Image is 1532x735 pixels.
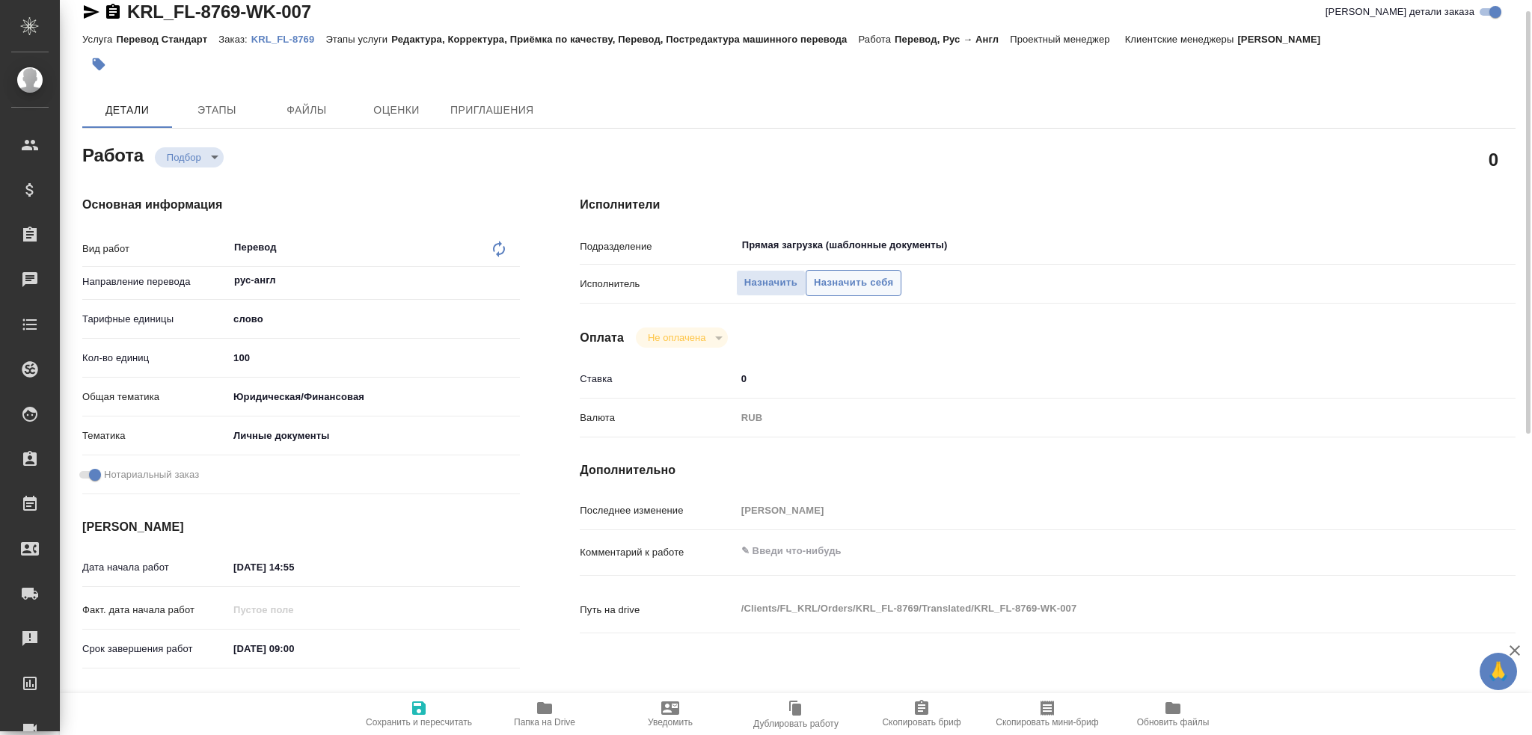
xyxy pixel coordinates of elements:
[607,693,733,735] button: Уведомить
[736,596,1438,621] textarea: /Clients/FL_KRL/Orders/KRL_FL-8769/Translated/KRL_FL-8769-WK-007
[127,1,311,22] a: KRL_FL-8769-WK-007
[1326,4,1474,19] span: [PERSON_NAME] детали заказа
[82,642,228,656] p: Срок завершения работ
[580,503,735,518] p: Последнее изменение
[580,545,735,560] p: Комментарий к работе
[482,693,607,735] button: Папка на Drive
[736,368,1438,390] input: ✎ Введи что-нибудь
[514,717,575,728] span: Папка на Drive
[1137,717,1210,728] span: Обновить файлы
[181,101,253,120] span: Этапы
[996,717,1098,728] span: Скопировать мини-бриф
[580,277,735,292] p: Исполнитель
[82,428,228,443] p: Тематика
[648,717,693,728] span: Уведомить
[580,196,1516,214] h4: Исполнители
[580,410,735,425] p: Валюта
[271,101,343,120] span: Файлы
[251,34,326,45] p: KRL_FL-8769
[104,467,199,482] span: Нотариальный заказ
[814,274,893,292] span: Назначить себя
[228,347,520,369] input: ✎ Введи что-нибудь
[155,147,224,167] div: Подбор
[228,423,520,449] div: Личные документы
[325,34,391,45] p: Этапы услуги
[1480,653,1517,690] button: 🙏
[858,34,895,45] p: Работа
[82,196,520,214] h4: Основная информация
[1489,147,1498,172] h2: 0
[82,48,115,81] button: Добавить тэг
[859,693,984,735] button: Скопировать бриф
[228,638,359,659] input: ✎ Введи что-нибудь
[580,372,735,387] p: Ставка
[228,599,359,621] input: Пустое поле
[218,34,251,45] p: Заказ:
[356,693,482,735] button: Сохранить и пересчитать
[580,603,735,618] p: Путь на drive
[82,518,520,536] h4: [PERSON_NAME]
[82,34,116,45] p: Услуга
[82,141,144,167] h2: Работа
[366,717,472,728] span: Сохранить и пересчитать
[1110,693,1236,735] button: Обновить файлы
[391,34,858,45] p: Редактура, Корректура, Приёмка по качеству, Перевод, Постредактура машинного перевода
[736,270,806,296] button: Назначить
[104,3,122,21] button: Скопировать ссылку
[82,274,228,289] p: Направление перевода
[580,461,1516,479] h4: Дополнительно
[82,351,228,366] p: Кол-во единиц
[895,34,1010,45] p: Перевод, Рус → Англ
[580,239,735,254] p: Подразделение
[1237,34,1332,45] p: [PERSON_NAME]
[1010,34,1113,45] p: Проектный менеджер
[82,390,228,405] p: Общая тематика
[882,717,960,728] span: Скопировать бриф
[984,693,1110,735] button: Скопировать мини-бриф
[361,101,432,120] span: Оценки
[228,556,359,578] input: ✎ Введи что-нибудь
[82,242,228,256] p: Вид работ
[91,101,163,120] span: Детали
[1430,244,1433,247] button: Open
[82,3,100,21] button: Скопировать ссылку для ЯМессенджера
[736,405,1438,431] div: RUB
[806,270,901,296] button: Назначить себя
[744,274,797,292] span: Назначить
[736,499,1438,521] input: Пустое поле
[82,603,228,618] p: Факт. дата начала работ
[643,331,710,344] button: Не оплачена
[228,307,520,332] div: слово
[251,32,326,45] a: KRL_FL-8769
[116,34,218,45] p: Перевод Стандарт
[162,151,206,164] button: Подбор
[228,384,520,410] div: Юридическая/Финансовая
[82,312,228,327] p: Тарифные единицы
[1125,34,1238,45] p: Клиентские менеджеры
[753,719,839,729] span: Дублировать работу
[82,560,228,575] p: Дата начала работ
[636,327,728,348] div: Подбор
[512,279,515,282] button: Open
[733,693,859,735] button: Дублировать работу
[1486,656,1511,687] span: 🙏
[580,329,624,347] h4: Оплата
[450,101,534,120] span: Приглашения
